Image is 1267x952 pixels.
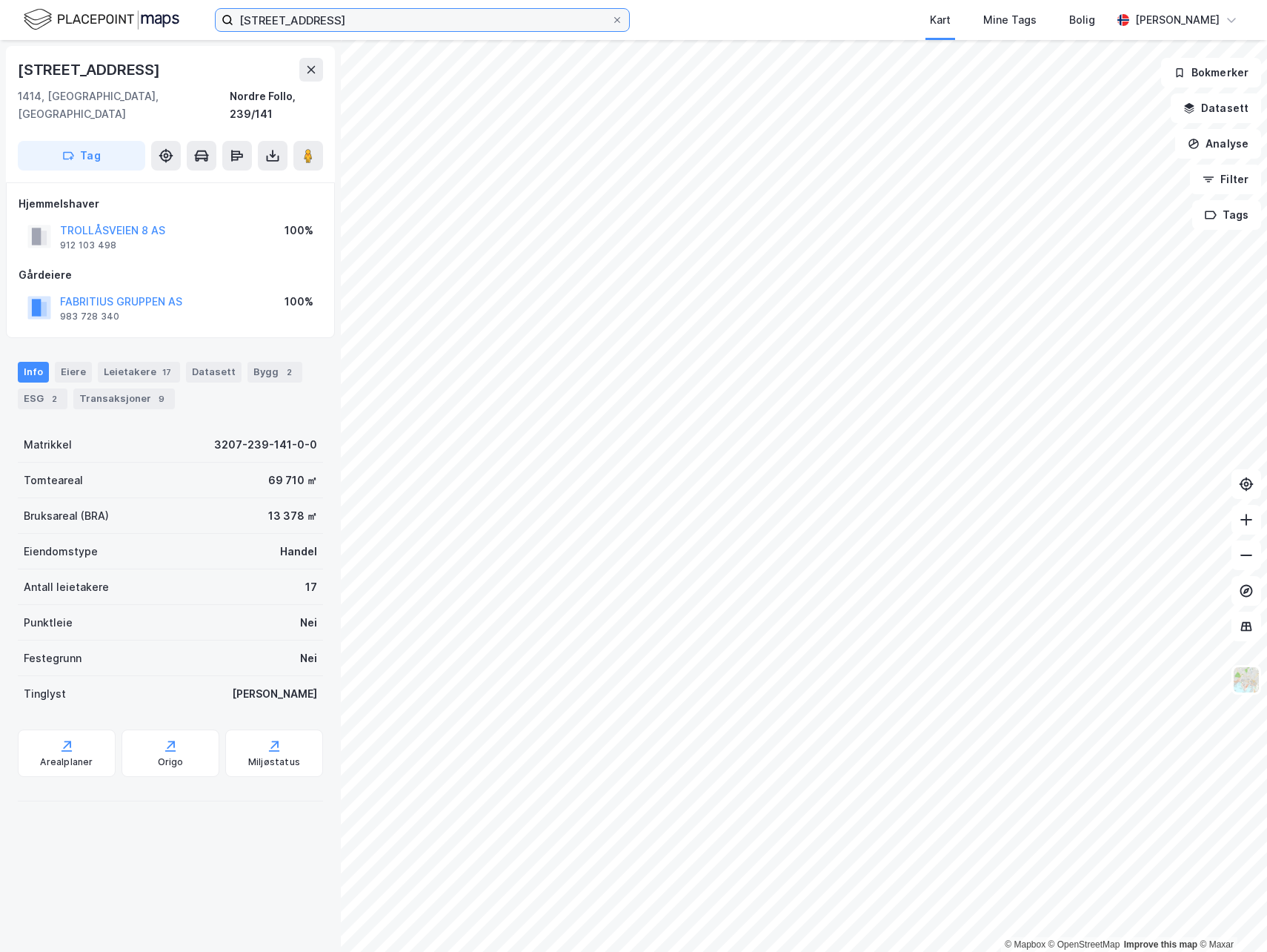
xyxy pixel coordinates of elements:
[154,391,169,406] div: 9
[930,11,951,29] div: Kart
[18,362,49,383] div: Info
[186,362,242,383] div: Datasett
[1192,200,1261,230] button: Tags
[24,685,66,703] div: Tinglyst
[247,362,302,383] div: Bygg
[47,391,61,406] div: 2
[24,543,98,561] div: Eiendomstype
[18,389,67,409] div: ESG
[24,614,73,632] div: Punktleie
[98,362,180,383] div: Leietakere
[1161,58,1261,87] button: Bokmerker
[230,87,323,123] div: Nordre Follo, 239/141
[1193,881,1267,952] iframe: Chat Widget
[24,649,82,667] div: Festegrunn
[268,472,317,489] div: 69 710 ㎡
[1232,666,1260,694] img: Z
[300,614,317,632] div: Nei
[232,685,317,703] div: [PERSON_NAME]
[300,649,317,667] div: Nei
[18,87,230,123] div: 1414, [GEOGRAPHIC_DATA], [GEOGRAPHIC_DATA]
[158,756,184,768] div: Origo
[268,507,317,525] div: 13 378 ㎡
[285,293,313,311] div: 100%
[24,7,179,33] img: logo.f888ab2527a4732fd821a326f86c7f29.svg
[983,11,1037,29] div: Mine Tags
[55,362,92,383] div: Eiere
[24,578,109,596] div: Antall leietakere
[60,239,116,251] div: 912 103 498
[233,9,611,31] input: Søk på adresse, matrikkel, gårdeiere, leietakere eller personer
[285,222,313,239] div: 100%
[159,365,174,380] div: 17
[24,436,72,454] div: Matrikkel
[24,507,109,525] div: Bruksareal (BRA)
[1048,939,1120,950] a: OpenStreetMap
[1005,939,1045,950] a: Mapbox
[1135,11,1220,29] div: [PERSON_NAME]
[1190,165,1261,194] button: Filter
[1175,129,1261,159] button: Analyse
[18,58,163,82] div: [STREET_ADDRESS]
[1193,881,1267,952] div: Kontrollprogram for chat
[19,195,322,213] div: Hjemmelshaver
[1171,93,1261,123] button: Datasett
[280,543,317,561] div: Handel
[305,578,317,596] div: 17
[1124,939,1197,950] a: Improve this map
[19,266,322,284] div: Gårdeiere
[24,472,83,489] div: Tomteareal
[282,365,296,380] div: 2
[1069,11,1095,29] div: Bolig
[73,389,175,409] div: Transaksjoner
[18,141,145,171] button: Tag
[60,311,119,323] div: 983 728 340
[248,756,300,768] div: Miljøstatus
[40,756,93,768] div: Arealplaner
[214,436,317,454] div: 3207-239-141-0-0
